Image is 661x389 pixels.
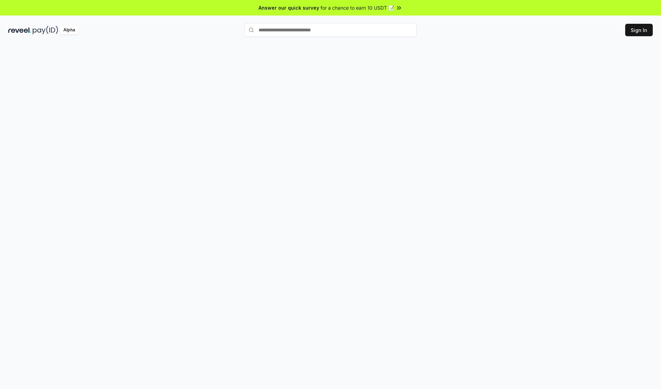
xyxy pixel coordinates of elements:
span: for a chance to earn 10 USDT 📝 [321,4,394,11]
div: Alpha [60,26,79,34]
img: pay_id [33,26,58,34]
span: Answer our quick survey [259,4,319,11]
img: reveel_dark [8,26,31,34]
button: Sign In [625,24,653,36]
